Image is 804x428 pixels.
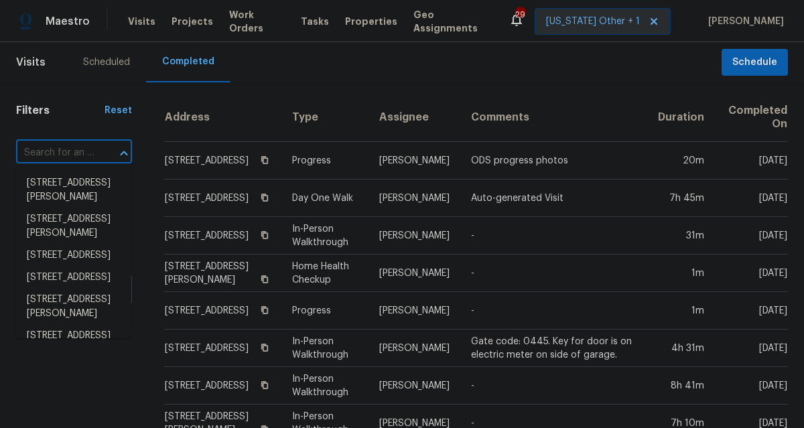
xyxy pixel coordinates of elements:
[83,56,130,69] div: Scheduled
[546,15,640,28] span: [US_STATE] Other + 1
[105,104,132,117] div: Reset
[413,8,492,35] span: Geo Assignments
[715,217,788,255] td: [DATE]
[259,192,271,204] button: Copy Address
[715,292,788,330] td: [DATE]
[281,255,368,292] td: Home Health Checkup
[172,15,213,28] span: Projects
[732,54,777,71] span: Schedule
[16,289,130,325] li: [STREET_ADDRESS][PERSON_NAME]
[281,330,368,367] td: In-Person Walkthrough
[259,304,271,316] button: Copy Address
[647,93,715,142] th: Duration
[162,55,214,68] div: Completed
[164,367,281,405] td: [STREET_ADDRESS]
[16,48,46,77] span: Visits
[164,180,281,217] td: [STREET_ADDRESS]
[368,180,460,217] td: [PERSON_NAME]
[715,330,788,367] td: [DATE]
[259,273,271,285] button: Copy Address
[164,292,281,330] td: [STREET_ADDRESS]
[368,330,460,367] td: [PERSON_NAME]
[460,180,647,217] td: Auto-generated Visit
[281,367,368,405] td: In-Person Walkthrough
[281,93,368,142] th: Type
[703,15,784,28] span: [PERSON_NAME]
[647,217,715,255] td: 31m
[647,367,715,405] td: 8h 41m
[259,379,271,391] button: Copy Address
[647,142,715,180] td: 20m
[647,292,715,330] td: 1m
[16,143,94,163] input: Search for an address...
[164,142,281,180] td: [STREET_ADDRESS]
[345,15,397,28] span: Properties
[460,330,647,367] td: Gate code: 0445. Key for door is on electric meter on side of garage.
[301,17,329,26] span: Tasks
[259,342,271,354] button: Copy Address
[368,142,460,180] td: [PERSON_NAME]
[16,104,105,117] h1: Filters
[715,142,788,180] td: [DATE]
[229,8,285,35] span: Work Orders
[647,180,715,217] td: 7h 45m
[368,292,460,330] td: [PERSON_NAME]
[281,180,368,217] td: Day One Walk
[515,8,525,21] div: 29
[368,93,460,142] th: Assignee
[16,325,130,347] li: [STREET_ADDRESS]
[460,292,647,330] td: -
[164,330,281,367] td: [STREET_ADDRESS]
[647,330,715,367] td: 4h 31m
[46,15,90,28] span: Maestro
[164,217,281,255] td: [STREET_ADDRESS]
[460,217,647,255] td: -
[368,217,460,255] td: [PERSON_NAME]
[281,292,368,330] td: Progress
[16,244,130,267] li: [STREET_ADDRESS]
[259,229,271,241] button: Copy Address
[115,144,133,163] button: Close
[368,255,460,292] td: [PERSON_NAME]
[128,15,155,28] span: Visits
[460,255,647,292] td: -
[460,142,647,180] td: ODS progress photos
[460,367,647,405] td: -
[281,217,368,255] td: In-Person Walkthrough
[647,255,715,292] td: 1m
[368,367,460,405] td: [PERSON_NAME]
[16,267,130,289] li: [STREET_ADDRESS]
[715,180,788,217] td: [DATE]
[715,255,788,292] td: [DATE]
[16,208,130,244] li: [STREET_ADDRESS][PERSON_NAME]
[460,93,647,142] th: Comments
[164,255,281,292] td: [STREET_ADDRESS][PERSON_NAME]
[164,93,281,142] th: Address
[16,172,130,208] li: [STREET_ADDRESS][PERSON_NAME]
[715,93,788,142] th: Completed On
[281,142,368,180] td: Progress
[715,367,788,405] td: [DATE]
[259,154,271,166] button: Copy Address
[722,49,788,76] button: Schedule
